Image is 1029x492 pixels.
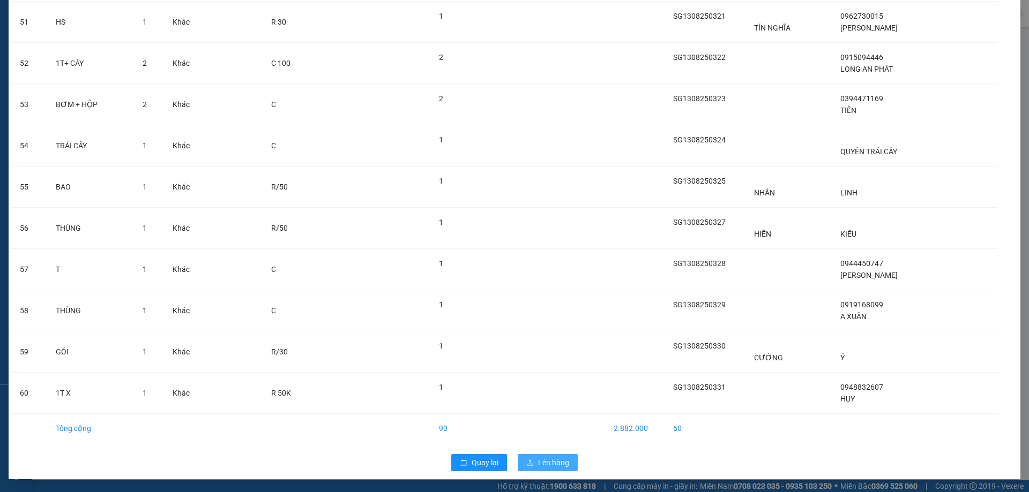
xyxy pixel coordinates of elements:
span: A XUÂN [840,312,867,321]
span: C [271,100,276,109]
span: SG1308250327 [673,218,726,226]
td: GÓI [47,331,134,373]
span: 0394471169 [840,94,883,103]
td: 90 [430,414,482,443]
span: SG1308250323 [673,94,726,103]
span: 1 [439,300,443,309]
td: 53 [11,84,47,125]
span: SG1308250325 [673,177,726,185]
td: 60 [11,373,47,414]
span: SG1308250322 [673,53,726,62]
span: [PERSON_NAME] [840,24,898,32]
span: Lên hàng [538,457,569,468]
span: 2 [439,94,443,103]
button: rollbackQuay lại [451,454,507,471]
span: 0962730015 [840,12,883,20]
div: Tên hàng: 1 TÚI ( : 1 ) [9,69,211,82]
td: 57 [11,249,47,290]
td: BAO [47,166,134,208]
td: 55 [11,166,47,208]
td: BƠM + HỘP [47,84,134,125]
td: 54 [11,125,47,166]
span: [PERSON_NAME] [840,271,898,279]
span: 1 [143,306,147,315]
span: 1 [439,383,443,391]
td: 60 [665,414,745,443]
span: R/30 [271,347,288,356]
span: 0919168099 [840,300,883,309]
td: HS [47,2,134,43]
span: SG1308250331 [673,383,726,391]
span: SG1308250330 [673,342,726,350]
span: R/50 [271,183,288,191]
td: Khác [164,331,204,373]
span: HUY [840,395,855,403]
span: R 30 [271,18,286,26]
span: C [271,306,276,315]
td: Khác [164,166,204,208]
td: T [47,249,134,290]
span: 1 [143,18,147,26]
span: LONG AN PHÁT [840,65,893,73]
span: 1 [143,141,147,150]
span: Gửi: [9,9,26,20]
span: 1 [143,389,147,397]
td: Khác [164,290,204,331]
td: THÙNG [47,208,134,249]
span: 0948832607 [840,383,883,391]
span: 0944450747 [840,259,883,268]
span: 1 [439,177,443,185]
span: LINH [840,188,857,197]
span: 2 [143,100,147,109]
span: SG1308250324 [673,135,726,144]
span: 1 [143,265,147,274]
span: 2 [439,53,443,62]
span: 1 [439,218,443,226]
span: R/50 [271,224,288,232]
span: SG1308250329 [673,300,726,309]
span: SG1308250328 [673,259,726,268]
span: 1 [143,347,147,356]
div: [PERSON_NAME] [125,9,211,33]
span: KIỀU [840,230,856,238]
span: Quay lại [472,457,498,468]
td: Khác [164,249,204,290]
span: rollback [460,459,467,467]
span: 1 [143,183,147,191]
td: Khác [164,373,204,414]
td: Tổng cộng [47,414,134,443]
span: 0915094446 [840,53,883,62]
span: TÍN NGHĨA [754,24,791,32]
span: 1 [439,135,443,144]
td: 52 [11,43,47,84]
td: 58 [11,290,47,331]
td: 2.882.000 [605,414,665,443]
span: Nhận: [125,9,151,20]
div: [GEOGRAPHIC_DATA] [9,9,118,33]
span: 1 [439,259,443,268]
span: 2 [143,59,147,67]
span: 1 [439,12,443,20]
span: NHÂN [754,188,775,197]
td: 1T+ CÂY [47,43,134,84]
button: uploadLên hàng [518,454,578,471]
span: 1 [143,224,147,232]
span: C 100 [271,59,290,67]
td: Khác [164,43,204,84]
td: TRÁI CÂY [47,125,134,166]
span: upload [526,459,534,467]
span: SG1308250321 [673,12,726,20]
td: Khác [164,125,204,166]
td: Khác [164,84,204,125]
span: R 50K [271,389,291,397]
td: 56 [11,208,47,249]
span: CƯỜNG [754,353,783,362]
td: 1T X [47,373,134,414]
div: NGHYỆT [125,33,211,46]
span: C [271,265,276,274]
span: C [271,141,276,150]
span: SL [100,67,115,82]
td: Khác [164,208,204,249]
td: Khác [164,2,204,43]
span: HIỂN [754,230,771,238]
